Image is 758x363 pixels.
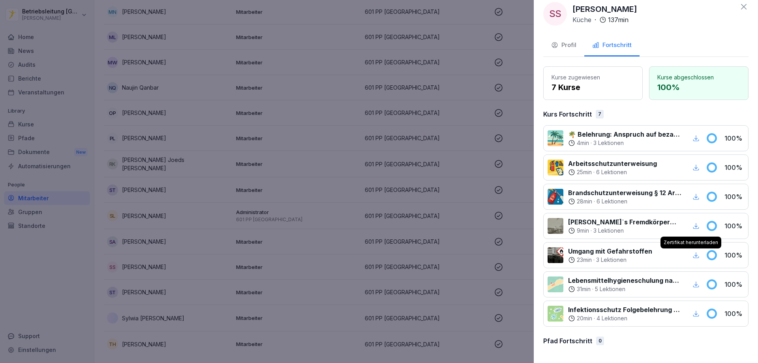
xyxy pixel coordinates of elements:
[724,309,744,318] p: 100 %
[724,250,744,260] p: 100 %
[596,168,627,176] p: 6 Lektionen
[543,2,567,26] div: SS
[577,139,589,147] p: 4 min
[568,276,681,285] p: Lebensmittelhygieneschulung nach EU-Verordnung (EG) Nr. 852 / 2004
[584,35,640,56] button: Fortschritt
[724,134,744,143] p: 100 %
[577,285,591,293] p: 31 min
[568,314,681,322] div: ·
[568,305,681,314] p: Infektionsschutz Folgebelehrung (nach §43 IfSG)
[597,314,627,322] p: 4 Lektionen
[596,110,604,118] div: 7
[551,41,576,50] div: Profil
[568,130,681,139] p: 🌴 Belehrung: Anspruch auf bezahlten Erholungsurlaub und [PERSON_NAME]
[593,139,624,147] p: 3 Lektionen
[724,192,744,201] p: 100 %
[724,221,744,231] p: 100 %
[596,256,627,264] p: 3 Lektionen
[552,73,634,81] p: Kurse zugewiesen
[577,227,589,235] p: 9 min
[724,280,744,289] p: 100 %
[597,197,627,205] p: 6 Lektionen
[572,15,629,24] div: ·
[577,256,592,264] p: 23 min
[568,168,657,176] div: ·
[595,285,625,293] p: 5 Lektionen
[568,246,652,256] p: Umgang mit Gefahrstoffen
[568,227,681,235] div: ·
[543,336,592,346] p: Pfad Fortschritt
[568,197,681,205] div: ·
[568,256,652,264] div: ·
[543,109,592,119] p: Kurs Fortschritt
[660,237,721,248] div: Zertifikat herunterladen
[572,15,591,24] p: Küche
[657,81,740,93] p: 100 %
[572,3,637,15] p: [PERSON_NAME]
[543,35,584,56] button: Profil
[568,217,681,227] p: [PERSON_NAME]`s Fremdkörpermanagement
[608,15,629,24] p: 137 min
[568,188,681,197] p: Brandschutzunterweisung § 12 ArbSchG
[577,197,592,205] p: 28 min
[593,227,624,235] p: 3 Lektionen
[568,285,681,293] div: ·
[577,314,592,322] p: 20 min
[657,73,740,81] p: Kurse abgeschlossen
[568,139,681,147] div: ·
[596,337,604,345] div: 0
[568,159,657,168] p: Arbeitsschutzunterweisung
[577,168,592,176] p: 25 min
[552,81,634,93] p: 7 Kurse
[592,41,632,50] div: Fortschritt
[724,163,744,172] p: 100 %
